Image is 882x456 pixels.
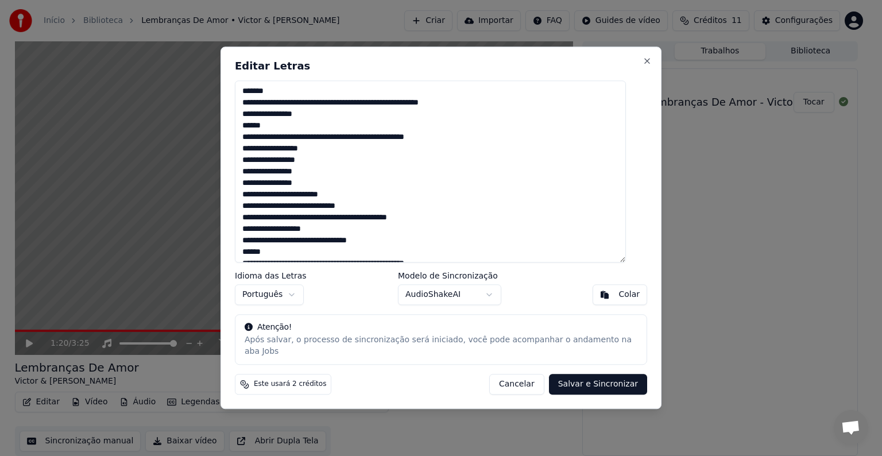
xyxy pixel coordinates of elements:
div: Colar [618,289,640,301]
span: Este usará 2 créditos [254,380,326,389]
div: Atenção! [245,322,637,334]
button: Colar [593,285,647,306]
label: Modelo de Sincronização [398,272,501,280]
h2: Editar Letras [235,61,647,71]
div: Após salvar, o processo de sincronização será iniciado, você pode acompanhar o andamento na aba Jobs [245,335,637,358]
label: Idioma das Letras [235,272,307,280]
button: Cancelar [489,374,544,395]
button: Salvar e Sincronizar [549,374,647,395]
